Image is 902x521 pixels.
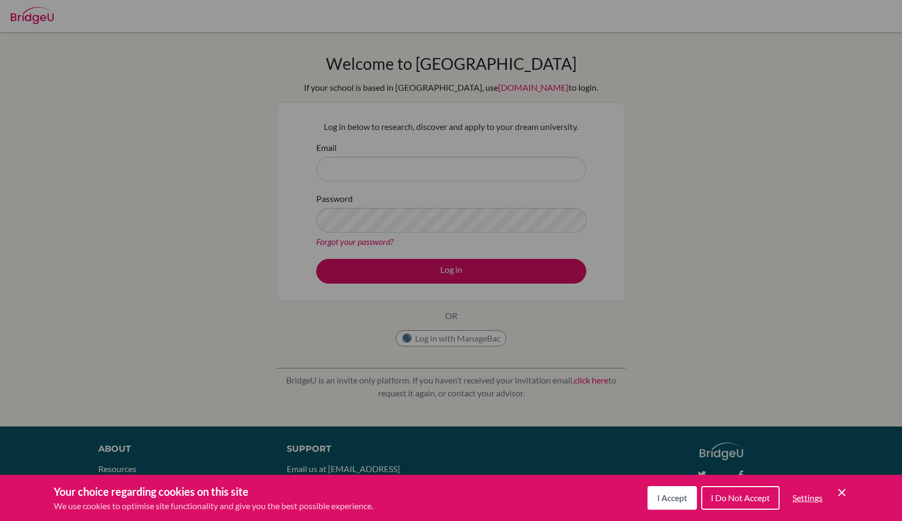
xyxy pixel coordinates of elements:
span: Settings [792,493,823,503]
span: I Accept [657,493,687,503]
button: I Do Not Accept [701,486,780,510]
button: Settings [784,487,831,509]
span: I Do Not Accept [711,493,770,503]
button: I Accept [648,486,697,510]
h3: Your choice regarding cookies on this site [54,483,373,500]
p: We use cookies to optimise site functionality and give you the best possible experience. [54,500,373,512]
button: Save and close [835,486,848,499]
